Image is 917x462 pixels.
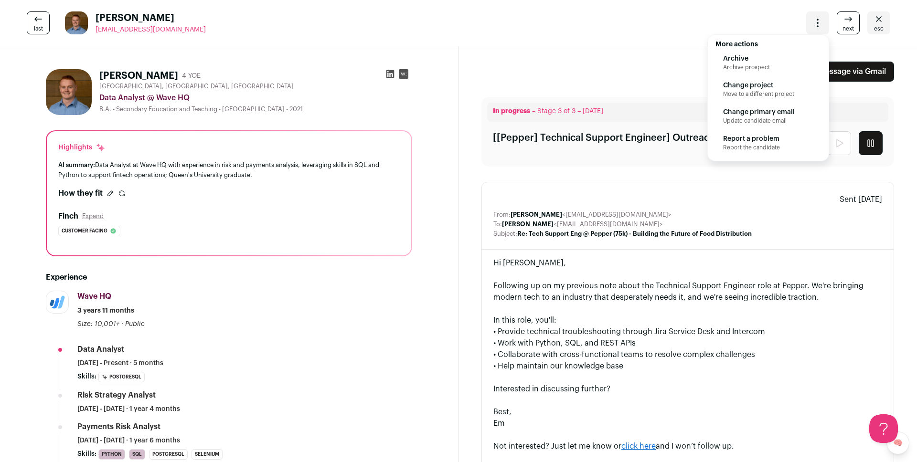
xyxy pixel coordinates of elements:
[532,108,535,115] span: –
[723,54,813,63] span: Archive
[493,230,517,238] dt: Subject:
[723,107,813,125] a: Change primary email Update candidate email
[77,436,180,445] span: [DATE] - [DATE] · 1 year 6 months
[723,81,794,98] button: Change project Move to a different project
[99,105,412,113] div: B.A. - Secondary Education and Teaching - [GEOGRAPHIC_DATA] - 2021
[46,272,412,283] h2: Experience
[842,25,854,32] span: next
[129,449,145,460] li: SQL
[493,131,777,155] div: [[Pepper] Technical Support Engineer] Outreach Sequence V1
[869,414,898,443] iframe: Help Scout Beacon - Open
[837,11,860,34] a: next
[27,11,50,34] a: last
[46,69,92,115] img: 5bb3744228a3f6b6e2a7827bd43d8ac1d13ce93b9ab58f7bfdd0e3e9b5093a9a.jpg
[723,54,813,71] button: Archive Archive prospect
[715,41,758,48] span: More actions
[493,211,511,219] dt: From:
[99,83,294,90] span: [GEOGRAPHIC_DATA], [GEOGRAPHIC_DATA], [GEOGRAPHIC_DATA]
[98,449,125,460] li: Python
[723,107,813,117] span: Change primary email
[99,69,178,83] h1: [PERSON_NAME]
[58,210,78,222] h2: Finch
[77,390,156,400] div: Risk Strategy Analyst
[723,81,794,90] span: Change project
[517,231,752,237] b: Re: Tech Support Eng @ Pepper (75k) - Building the Future of Food Distribution
[723,144,813,151] span: Report the candidate
[77,321,119,327] span: Size: 10,001+
[493,280,882,303] div: Following up on my previous note about the Technical Support Engineer role at Pepper. We're bring...
[58,162,95,168] span: AI summary:
[583,108,603,115] span: [DATE]
[149,449,188,460] li: PostgreSQL
[537,108,576,115] span: Stage 3 of 3
[511,211,672,219] dd: <[EMAIL_ADDRESS][DOMAIN_NAME]>
[182,71,201,81] div: 4 YOE
[493,349,882,360] div: • Collaborate with cross-functional teams to resolve complex challenges
[493,406,882,418] div: Best,
[886,431,909,454] a: 🧠
[577,108,581,115] span: –
[99,92,412,104] div: Data Analyst @ Wave HQ
[192,449,223,460] li: Selenium
[493,418,882,429] div: Em
[493,108,530,115] span: In progress
[98,372,145,382] li: PostgreSQL
[77,421,160,432] div: Payments Risk Analyst
[77,358,163,368] span: [DATE] - Present · 5 months
[34,25,43,32] span: last
[77,449,96,459] span: Skills:
[723,117,813,125] span: Update candidate email
[62,226,107,236] span: Customer facing
[96,25,206,34] a: [EMAIL_ADDRESS][DOMAIN_NAME]
[58,160,400,180] div: Data Analyst at Wave HQ with experience in risk and payments analysis, leveraging skills in SQL a...
[82,212,104,220] button: Expand
[46,292,68,312] img: 430349eb668b8ceb60201f61e45148855afb361baf05540d98a4f13b66a96adf.png
[58,143,106,152] div: Highlights
[778,62,894,82] a: New message via Gmail
[502,220,663,228] dd: <[EMAIL_ADDRESS][DOMAIN_NAME]>
[125,321,145,327] span: Public
[840,194,882,205] span: Sent [DATE]
[96,26,206,33] span: [EMAIL_ADDRESS][DOMAIN_NAME]
[723,90,794,98] span: Move to a different project
[493,360,882,372] div: • Help maintain our knowledge base
[511,211,562,218] b: [PERSON_NAME]
[493,326,882,337] div: • Provide technical troubleshooting through Jira Service Desk and Intercom
[723,134,813,144] span: Report a problem
[65,11,88,34] img: 5bb3744228a3f6b6e2a7827bd43d8ac1d13ce93b9ab58f7bfdd0e3e9b5093a9a.jpg
[874,25,884,32] span: esc
[723,134,813,151] a: Report a problem
[77,404,180,414] span: [DATE] - [DATE] · 1 year 4 months
[77,293,111,300] span: Wave HQ
[77,372,96,381] span: Skills:
[493,337,882,349] div: • Work with Python, SQL, and REST APIs
[493,220,502,228] dt: To:
[806,11,829,34] button: Open dropdown
[621,442,656,450] a: click here
[502,221,554,227] b: [PERSON_NAME]
[493,383,882,395] div: Interested in discussing further?
[493,315,882,326] div: In this role, you'll:
[77,344,124,355] div: Data Analyst
[867,11,890,34] a: Close
[96,11,206,25] span: [PERSON_NAME]
[723,63,813,71] span: Archive prospect
[121,319,123,329] span: ·
[493,257,882,269] div: Hi [PERSON_NAME],
[493,441,882,452] div: Not interested? Just let me know or and I won’t follow up.
[58,188,103,199] h2: How they fit
[77,306,134,315] span: 3 years 11 months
